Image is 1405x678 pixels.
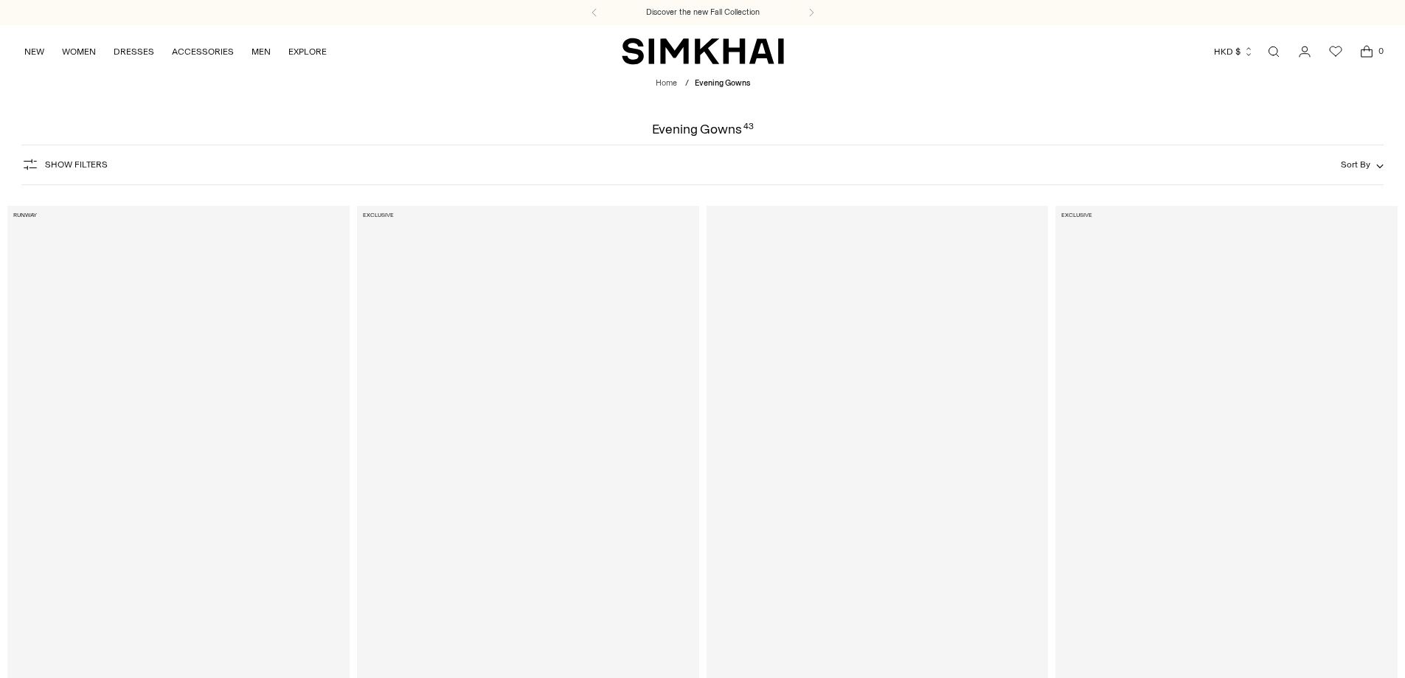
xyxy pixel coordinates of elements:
button: HKD $ [1214,35,1254,68]
span: Show Filters [45,159,108,170]
a: MEN [251,35,271,68]
a: Wishlist [1321,37,1350,66]
button: Sort By [1341,156,1384,173]
h1: Evening Gowns [652,122,754,136]
div: / [685,77,689,90]
nav: breadcrumbs [656,77,750,90]
a: Discover the new Fall Collection [646,7,760,18]
a: ACCESSORIES [172,35,234,68]
div: 43 [743,122,754,136]
a: DRESSES [114,35,154,68]
span: Sort By [1341,159,1370,170]
a: Home [656,78,677,88]
a: NEW [24,35,44,68]
button: Show Filters [21,153,108,176]
a: WOMEN [62,35,96,68]
a: Open search modal [1259,37,1288,66]
a: Go to the account page [1290,37,1319,66]
a: Open cart modal [1352,37,1381,66]
span: Evening Gowns [695,78,750,88]
span: 0 [1374,44,1387,58]
a: SIMKHAI [622,37,784,66]
a: EXPLORE [288,35,327,68]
